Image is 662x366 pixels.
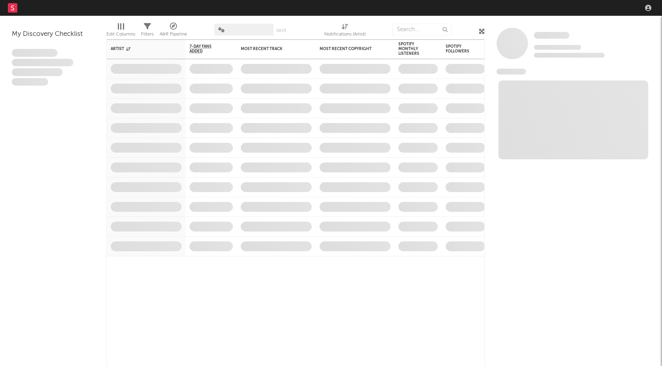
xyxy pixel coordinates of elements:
span: Lorem ipsum dolor [12,49,58,57]
div: Most Recent Copyright [320,47,379,51]
div: A&R Pipeline [160,30,187,39]
button: Save [276,28,286,33]
a: Some Artist [534,32,569,39]
input: Search... [392,24,452,35]
span: 7-Day Fans Added [190,44,221,54]
div: Spotify Monthly Listeners [398,42,426,56]
div: Artist [111,47,170,51]
span: Praesent ac interdum [12,68,63,76]
div: Edit Columns [106,20,135,43]
div: Notifications (Artist) [324,30,366,39]
div: Notifications (Artist) [324,20,366,43]
div: Spotify Followers [446,44,473,54]
div: My Discovery Checklist [12,30,95,39]
div: Edit Columns [106,30,135,39]
div: A&R Pipeline [160,20,187,43]
div: Filters [141,20,154,43]
div: Filters [141,30,154,39]
span: 0 fans last week [534,53,604,58]
span: News Feed [496,69,526,75]
span: Integer aliquet in purus et [12,59,73,67]
span: Tracking Since: [DATE] [534,45,581,50]
span: Aliquam viverra [12,78,48,86]
div: Most Recent Track [241,47,300,51]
